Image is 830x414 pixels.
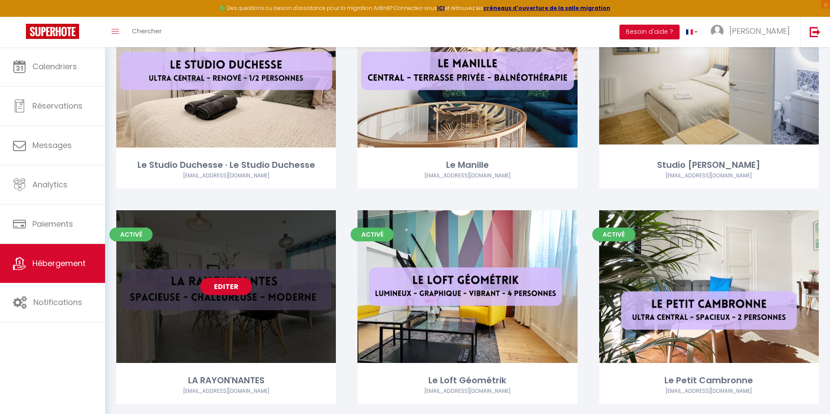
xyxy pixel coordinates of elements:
a: Editer [200,278,252,295]
span: [PERSON_NAME] [729,26,790,36]
span: Paiements [32,218,73,229]
a: Chercher [125,17,168,47]
img: ... [711,25,724,38]
a: ICI [437,4,445,12]
span: Calendriers [32,61,77,72]
span: Notifications [33,297,82,308]
span: Messages [32,140,72,151]
div: Airbnb [358,387,577,395]
div: Airbnb [116,387,336,395]
div: Airbnb [116,172,336,180]
a: ... [PERSON_NAME] [704,17,801,47]
div: Le Petit Cambronne [599,374,819,387]
span: Chercher [132,26,162,35]
span: Réservations [32,100,83,111]
button: Ouvrir le widget de chat LiveChat [7,3,33,29]
div: Le Manille [358,158,577,172]
div: Le Studio Duchesse · Le Studio Duchesse [116,158,336,172]
span: Activé [109,228,153,241]
div: Studio [PERSON_NAME] [599,158,819,172]
a: créneaux d'ouverture de la salle migration [483,4,610,12]
button: Besoin d'aide ? [619,25,680,39]
img: logout [810,26,820,37]
div: Airbnb [358,172,577,180]
span: Activé [351,228,394,241]
div: LA RAYON'NANTES [116,374,336,387]
div: Airbnb [599,387,819,395]
div: Le Loft Géométrik [358,374,577,387]
span: Activé [592,228,635,241]
span: Hébergement [32,258,86,269]
img: Super Booking [26,24,79,39]
span: Analytics [32,179,67,190]
div: Airbnb [599,172,819,180]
